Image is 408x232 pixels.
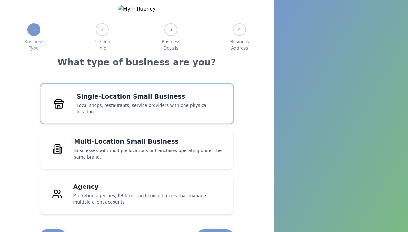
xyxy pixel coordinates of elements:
div: 4 [233,23,246,36]
h4: Multi-Location Small Business [74,137,225,146]
p: Businesses with multiple locations or franchises operating under the same brand. [74,148,225,160]
h4: Agency [73,182,225,191]
div: 1 [27,23,40,36]
p: Marketing agencies, PR firms, and consultancies that manage multiple client accounts. [73,193,225,206]
h3: What type of business are you? [57,57,216,68]
div: 3 [164,23,177,36]
div: AgencyMarketing agencies, PR firms, and consultancies that manage multiple client accounts. [40,174,233,214]
div: Single-Location Small BusinessLocal shops, restaurants, service providers with one physical locat... [40,84,233,124]
span: Business Type [24,39,43,52]
span: Business Address [230,39,249,52]
h4: Single-Location Small Business [77,92,225,101]
span: Business Details [162,39,181,52]
span: Personal Info [93,39,112,52]
p: Local shops, restaurants, service providers with one physical location. [77,102,225,115]
div: 2 [96,23,109,36]
img: My Influency [118,5,156,13]
div: Multi-Location Small BusinessBusinesses with multiple locations or franchises operating under the... [40,129,233,169]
